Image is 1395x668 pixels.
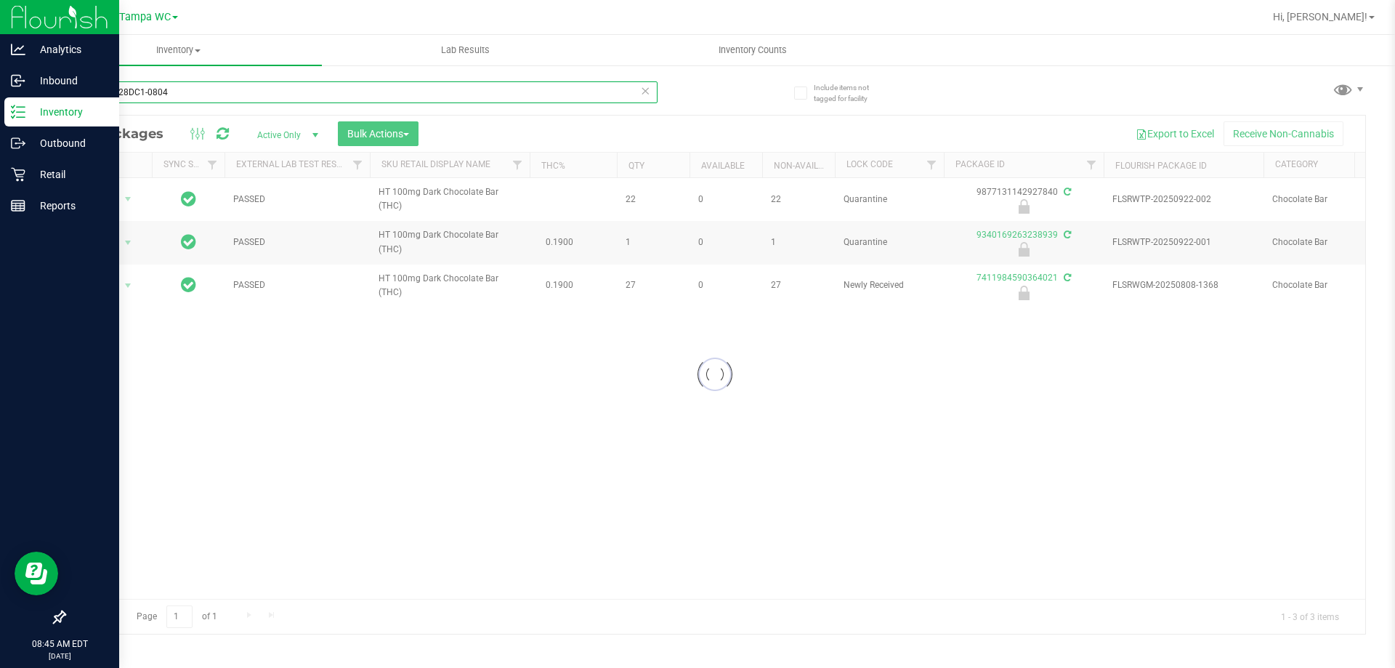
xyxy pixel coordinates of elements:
p: Inbound [25,72,113,89]
span: Lab Results [421,44,509,57]
span: Include items not tagged for facility [814,82,886,104]
inline-svg: Inbound [11,73,25,88]
inline-svg: Outbound [11,136,25,150]
span: Inventory [35,44,322,57]
p: Retail [25,166,113,183]
p: Inventory [25,103,113,121]
input: Search Package ID, Item Name, SKU, Lot or Part Number... [64,81,658,103]
span: Tampa WC [119,11,171,23]
a: Inventory Counts [609,35,896,65]
p: Outbound [25,134,113,152]
a: Lab Results [322,35,609,65]
a: Inventory [35,35,322,65]
span: Inventory Counts [699,44,806,57]
p: Reports [25,197,113,214]
inline-svg: Retail [11,167,25,182]
inline-svg: Inventory [11,105,25,119]
inline-svg: Analytics [11,42,25,57]
p: 08:45 AM EDT [7,637,113,651]
p: Analytics [25,41,113,58]
span: Clear [640,81,650,100]
span: Hi, [PERSON_NAME]! [1273,11,1367,23]
p: [DATE] [7,651,113,661]
inline-svg: Reports [11,198,25,213]
iframe: Resource center [15,552,58,595]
